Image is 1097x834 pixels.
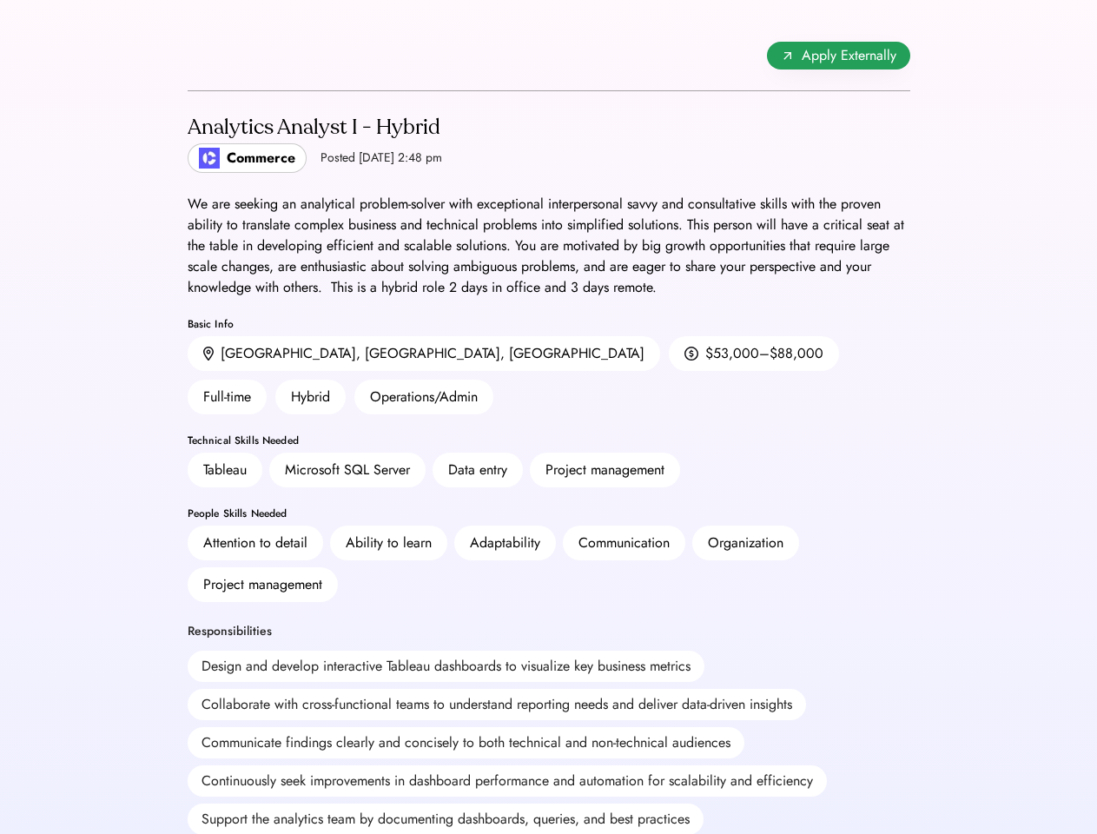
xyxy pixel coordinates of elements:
div: Adaptability [470,533,540,553]
div: Technical Skills Needed [188,435,910,446]
div: We are seeking an analytical problem-solver with exceptional interpersonal savvy and consultative... [188,194,910,298]
div: Basic Info [188,319,910,329]
div: Data entry [448,460,507,480]
div: Communication [578,533,670,553]
div: People Skills Needed [188,508,910,519]
div: Design and develop interactive Tableau dashboards to visualize key business metrics [188,651,704,682]
div: Organization [708,533,783,553]
div: Attention to detail [203,533,307,553]
div: Responsibilities [188,623,272,640]
div: Tableau [203,460,247,480]
div: Continuously seek improvements in dashboard performance and automation for scalability and effici... [188,765,827,797]
div: Communicate findings clearly and concisely to both technical and non-technical audiences [188,727,744,758]
div: Analytics Analyst I - Hybrid [188,114,442,142]
div: Collaborate with cross-functional teams to understand reporting needs and deliver data-driven ins... [188,689,806,720]
div: Microsoft SQL Server [285,460,410,480]
div: Posted [DATE] 2:48 pm [321,149,442,167]
div: Operations/Admin [354,380,493,414]
img: money.svg [684,346,698,361]
div: Hybrid [275,380,346,414]
div: Full-time [188,380,267,414]
button: Apply Externally [767,42,910,69]
span: Apply Externally [802,45,896,66]
div: Project management [203,574,322,595]
img: location.svg [203,347,214,361]
div: Ability to learn [346,533,432,553]
div: [GEOGRAPHIC_DATA], [GEOGRAPHIC_DATA], [GEOGRAPHIC_DATA] [221,343,644,364]
div: Commerce [227,148,295,169]
img: poweredbycommerce_logo.jpeg [199,148,220,169]
div: $53,000–$88,000 [705,343,823,364]
div: Project management [545,460,664,480]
